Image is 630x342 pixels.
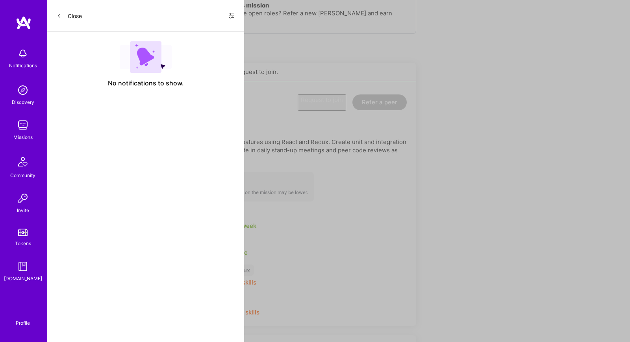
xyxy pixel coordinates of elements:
[13,152,32,171] img: Community
[15,46,31,61] img: bell
[10,171,35,179] div: Community
[15,117,31,133] img: teamwork
[18,229,28,236] img: tokens
[108,79,184,87] span: No notifications to show.
[15,82,31,98] img: discovery
[57,9,82,22] button: Close
[15,259,31,274] img: guide book
[17,206,29,214] div: Invite
[16,16,31,30] img: logo
[15,190,31,206] img: Invite
[13,311,33,326] a: Profile
[12,98,34,106] div: Discovery
[13,133,33,141] div: Missions
[4,274,42,283] div: [DOMAIN_NAME]
[9,61,37,70] div: Notifications
[16,319,30,326] div: Profile
[120,41,172,73] img: empty
[15,239,31,248] div: Tokens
